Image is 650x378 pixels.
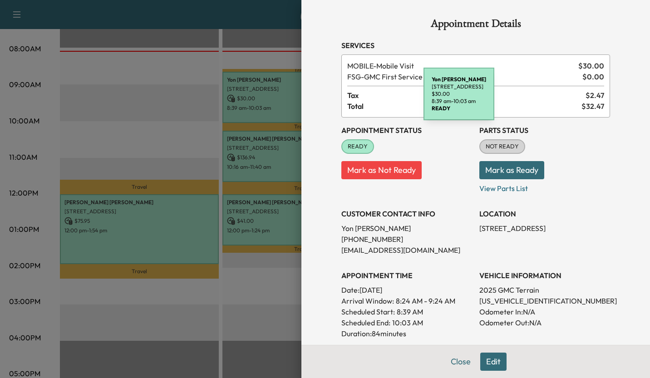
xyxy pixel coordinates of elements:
span: 8:24 AM - 9:24 AM [396,295,455,306]
h1: Appointment Details [341,18,610,33]
span: $ 32.47 [581,101,604,112]
button: Mark as Ready [479,161,544,179]
p: [STREET_ADDRESS] [479,223,610,234]
p: Yon [PERSON_NAME] [341,223,472,234]
p: [US_VEHICLE_IDENTIFICATION_NUMBER] [479,295,610,306]
h3: CUSTOMER CONTACT INFO [341,208,472,219]
span: Total [347,101,581,112]
span: NOT READY [480,142,524,151]
span: $ 2.47 [586,90,604,101]
p: 8:39 AM [397,306,423,317]
p: Scheduled End: [341,317,390,328]
h3: APPOINTMENT TIME [341,270,472,281]
p: Date: [DATE] [341,285,472,295]
h3: LOCATION [479,208,610,219]
p: Odometer In: N/A [479,306,610,317]
span: $ 0.00 [582,71,604,82]
p: Arrival Window: [341,295,472,306]
button: Edit [480,353,507,371]
p: [PHONE_NUMBER] [341,234,472,245]
h3: Parts Status [479,125,610,136]
p: 10:03 AM [392,317,423,328]
p: View Parts List [479,179,610,194]
span: GMC First Service [347,71,579,82]
span: READY [342,142,373,151]
button: Mark as Not Ready [341,161,422,179]
h3: VEHICLE INFORMATION [479,270,610,281]
button: Close [445,353,477,371]
p: Duration: 84 minutes [341,328,472,339]
h3: Services [341,40,610,51]
h3: Appointment Status [341,125,472,136]
p: 2025 GMC Terrain [479,285,610,295]
span: $ 30.00 [578,60,604,71]
p: Scheduled Start: [341,306,395,317]
p: [EMAIL_ADDRESS][DOMAIN_NAME] [341,245,472,255]
span: Mobile Visit [347,60,575,71]
p: Odometer Out: N/A [479,317,610,328]
span: Tax [347,90,586,101]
